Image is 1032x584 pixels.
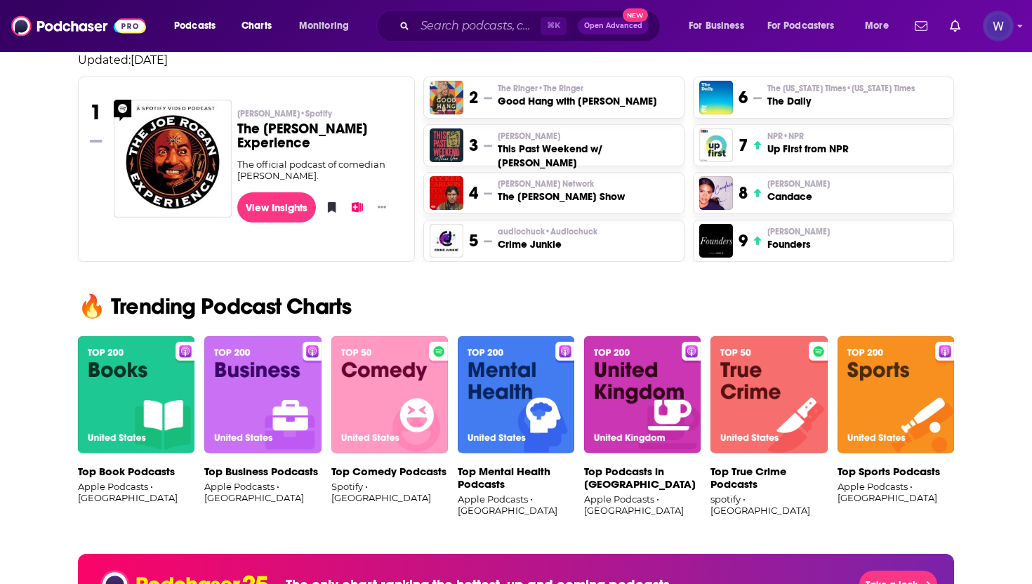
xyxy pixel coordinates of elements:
button: Add to List [347,197,361,218]
span: The [US_STATE] Times [767,83,915,94]
p: spotify • [GEOGRAPHIC_DATA] [710,493,827,516]
span: [PERSON_NAME] Network [498,178,594,190]
span: • [US_STATE] Times [846,84,915,93]
input: Search podcasts, credits, & more... [415,15,541,37]
a: audiochuck•AudiochuckCrime Junkie [498,226,597,251]
a: View Insights [237,192,317,223]
p: Top True Crime Podcasts [710,465,827,491]
img: banner-Top Business Podcasts [204,336,321,454]
p: Apple Podcasts • [GEOGRAPHIC_DATA] [584,493,701,516]
h3: 2 [469,87,478,108]
p: Top Book Podcasts [78,465,194,478]
a: Podchaser - Follow, Share and Rate Podcasts [11,13,146,39]
h3: Founders [767,237,830,251]
span: • Spotify [300,109,332,119]
h3: 7 [739,135,748,156]
button: Show More Button [372,200,392,214]
img: Good Hang with Amy Poehler [430,81,463,114]
a: Show notifications dropdown [909,14,933,38]
a: Candace [699,176,733,210]
h3: Candace [767,190,830,204]
p: The Ringer • The Ringer [498,83,657,94]
a: banner-Top Podcasts in United KingdomTop Podcasts in [GEOGRAPHIC_DATA]Apple Podcasts • [GEOGRAPHI... [584,336,701,520]
p: David Senra [767,226,830,237]
span: [PERSON_NAME] [237,108,332,119]
img: banner-Top Sports Podcasts [838,336,954,454]
p: Top Business Podcasts [204,465,321,478]
img: The Tucker Carlson Show [430,176,463,210]
img: banner-Top Mental Health Podcasts [458,336,574,454]
span: ⌘ K [541,17,567,35]
p: Candace Owens [767,178,830,190]
img: The Daily [699,81,733,114]
h3: 4 [469,182,478,204]
h3: 5 [469,230,478,251]
p: The New York Times • New York Times [767,83,915,94]
a: The [US_STATE] Times•[US_STATE] TimesThe Daily [767,83,915,108]
div: Search podcasts, credits, & more... [390,10,674,42]
h3: Up First from NPR [767,142,849,156]
img: banner-Top Comedy Podcasts [331,336,448,454]
button: open menu [164,15,234,37]
img: Crime Junkie [430,224,463,258]
h3: 1 [90,100,102,125]
h3: This Past Weekend w/ [PERSON_NAME] [498,142,678,170]
a: [PERSON_NAME] NetworkThe [PERSON_NAME] Show [498,178,625,204]
button: Bookmark Podcast [322,197,336,218]
a: banner-Top Book PodcastsTop Book PodcastsApple Podcasts • [GEOGRAPHIC_DATA] [78,336,194,520]
button: open menu [758,15,855,37]
p: Top Mental Health Podcasts [458,465,574,491]
h3: The Daily [767,94,915,108]
span: • Audiochuck [545,227,597,237]
a: This Past Weekend w/ Theo Von [430,128,463,162]
span: More [865,16,889,36]
a: Charts [232,15,280,37]
span: The Ringer [498,83,583,94]
span: • The Ringer [538,84,583,93]
img: banner-Top True Crime Podcasts [710,336,827,454]
h3: Crime Junkie [498,237,597,251]
a: The Joe Rogan Experience [114,100,232,217]
img: Founders [699,224,733,258]
span: audiochuck [498,226,597,237]
span: For Business [689,16,744,36]
a: banner-Top Comedy PodcastsTop Comedy PodcastsSpotify • [GEOGRAPHIC_DATA] [331,336,448,520]
span: Podcasts [174,16,216,36]
span: Charts [242,16,272,36]
img: Up First from NPR [699,128,733,162]
span: [PERSON_NAME] [767,178,830,190]
span: [PERSON_NAME] [767,226,830,237]
a: [PERSON_NAME]Candace [767,178,830,204]
button: open menu [679,15,762,37]
img: The Joe Rogan Experience [114,100,232,218]
div: The official podcast of comedian [PERSON_NAME]. [237,159,404,181]
h3: 6 [739,87,748,108]
h2: 🔥 Trending Podcast Charts [67,296,965,318]
a: The Ringer•The RingerGood Hang with [PERSON_NAME] [498,83,657,108]
h3: 8 [739,182,748,204]
p: Theo Von [498,131,678,142]
p: Top Sports Podcasts [838,465,954,478]
button: open menu [289,15,367,37]
p: Apple Podcasts • [GEOGRAPHIC_DATA] [458,493,574,516]
a: [PERSON_NAME]Founders [767,226,830,251]
a: [PERSON_NAME]•SpotifyThe [PERSON_NAME] Experience [237,108,404,159]
h3: 3 [469,135,478,156]
button: open menu [855,15,906,37]
p: Apple Podcasts • [GEOGRAPHIC_DATA] [78,481,194,503]
span: For Podcasters [767,16,835,36]
button: Show profile menu [983,11,1014,41]
img: banner-Top Podcasts in United Kingdom [584,336,701,454]
p: Top Comedy Podcasts [331,465,448,478]
span: New [623,8,648,22]
h3: The [PERSON_NAME] Show [498,190,625,204]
